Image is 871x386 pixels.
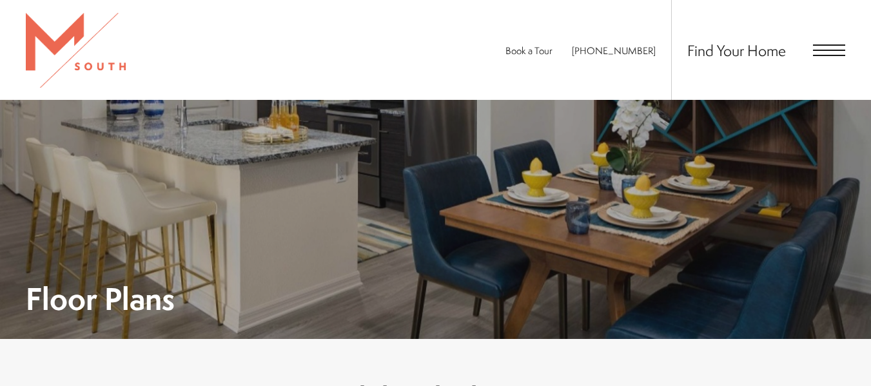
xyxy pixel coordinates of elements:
[26,13,126,88] img: MSouth
[572,44,656,57] a: Call Us at 813-570-8014
[572,44,656,57] span: [PHONE_NUMBER]
[26,284,175,313] h1: Floor Plans
[813,44,845,56] button: Open Menu
[505,44,553,57] a: Book a Tour
[687,40,786,61] a: Find Your Home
